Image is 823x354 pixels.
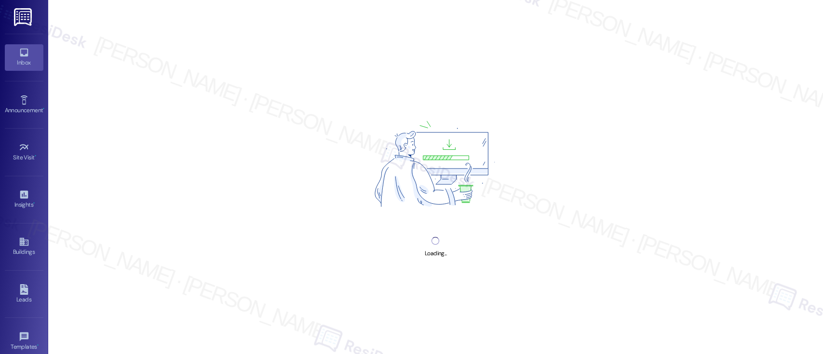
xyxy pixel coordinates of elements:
[35,153,36,159] span: •
[43,105,44,112] span: •
[5,281,43,307] a: Leads
[5,186,43,212] a: Insights •
[5,44,43,70] a: Inbox
[33,200,35,207] span: •
[14,8,34,26] img: ResiDesk Logo
[37,342,39,349] span: •
[425,249,446,259] div: Loading...
[5,139,43,165] a: Site Visit •
[5,234,43,260] a: Buildings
